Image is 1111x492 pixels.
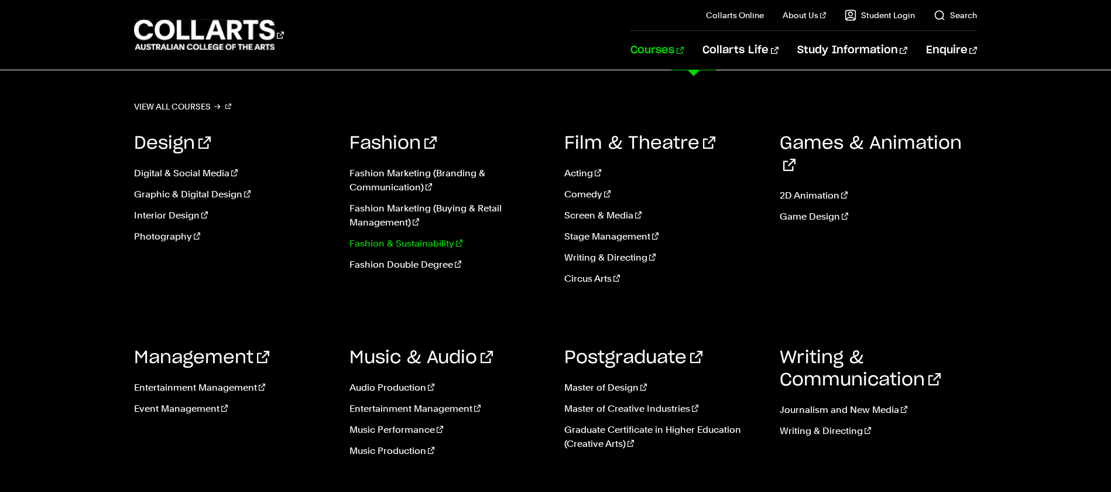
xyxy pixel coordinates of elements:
a: Management [134,349,269,367]
a: Music Performance [349,423,547,437]
a: Collarts Life [702,31,778,70]
a: Comedy [564,187,762,201]
a: Master of Design [564,381,762,395]
a: Photography [134,230,332,244]
a: Fashion Double Degree [349,258,547,272]
a: Study Information [797,31,907,70]
a: Fashion & Sustainability [349,237,547,251]
a: Fashion Marketing (Branding & Communication) [349,166,547,194]
a: Music & Audio [349,349,493,367]
a: Fashion [349,135,437,152]
a: Stage Management [564,230,762,244]
a: Acting [564,166,762,180]
a: Screen & Media [564,209,762,223]
a: Design [134,135,211,152]
a: About Us [783,9,826,21]
a: Games & Animation [780,135,962,175]
a: Film & Theatre [564,135,715,152]
a: Graduate Certificate in Higher Education (Creative Arts) [564,423,762,451]
a: Entertainment Management [349,402,547,416]
a: Interior Design [134,209,332,223]
a: Student Login [845,9,915,21]
a: Event Management [134,402,332,416]
a: Fashion Marketing (Buying & Retail Management) [349,201,547,230]
a: View all courses [134,98,231,115]
a: Circus Arts [564,272,762,286]
a: Writing & Communication [780,349,941,389]
a: 2D Animation [780,189,978,203]
a: Game Design [780,210,978,224]
a: Writing & Directing [564,251,762,265]
a: Postgraduate [564,349,702,367]
a: Graphic & Digital Design [134,187,332,201]
a: Journalism and New Media [780,403,978,417]
a: Enquire [926,31,977,70]
a: Master of Creative Industries [564,402,762,416]
a: Search [934,9,977,21]
a: Audio Production [349,381,547,395]
a: Writing & Directing [780,424,978,438]
a: Digital & Social Media [134,166,332,180]
a: Collarts Online [706,9,764,21]
a: Music Production [349,444,547,458]
a: Entertainment Management [134,381,332,395]
div: Go to homepage [134,18,284,52]
a: Courses [630,31,684,70]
